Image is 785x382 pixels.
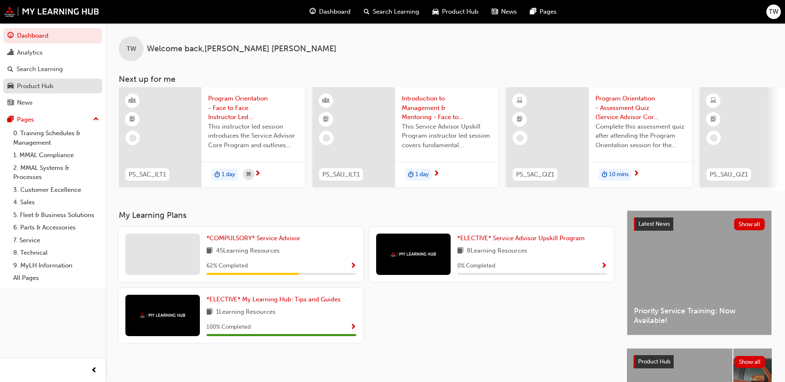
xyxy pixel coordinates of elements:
span: learningRecordVerb_NONE-icon [516,134,524,142]
div: Analytics [17,48,43,57]
span: Pages [540,7,557,17]
button: Show all [735,356,766,368]
a: Search Learning [3,62,102,77]
a: Product Hub [3,79,102,94]
a: All Pages [10,272,102,284]
a: Product HubShow all [634,355,765,368]
span: chart-icon [7,49,14,57]
span: Welcome back , [PERSON_NAME] [PERSON_NAME] [147,44,336,54]
a: search-iconSearch Learning [357,3,426,20]
span: 0 % Completed [457,261,495,271]
span: Show Progress [350,324,356,331]
span: next-icon [254,170,261,178]
button: Pages [3,112,102,127]
a: PS_SAC_QZ1Program Orientation - Assessment Quiz (Service Advisor Core Program)Complete this asses... [506,87,692,187]
span: 1 Learning Resources [216,307,276,318]
span: Search Learning [373,7,419,17]
span: This instructor led session introduces the Service Advisor Core Program and outlines what you can... [208,122,298,150]
button: Show all [734,218,765,230]
span: *ELECTIVE* My Learning Hub: Tips and Guides [206,296,341,303]
span: learningRecordVerb_NONE-icon [129,134,137,142]
span: prev-icon [91,365,97,376]
a: *ELECTIVE* My Learning Hub: Tips and Guides [206,295,344,304]
span: Dashboard [319,7,350,17]
span: PS_SAU_QZ1 [710,170,748,179]
span: Show Progress [350,263,356,270]
span: search-icon [7,66,13,73]
span: guage-icon [310,7,316,17]
a: car-iconProduct Hub [426,3,485,20]
button: DashboardAnalyticsSearch LearningProduct HubNews [3,26,102,112]
a: 7. Service [10,234,102,247]
span: TW [127,44,136,54]
a: 4. Sales [10,196,102,209]
span: booktick-icon [130,114,135,125]
span: *ELECTIVE* Service Advisor Upskill Program [457,234,585,242]
span: PS_SAU_ILT1 [322,170,360,179]
span: learningRecordVerb_NONE-icon [710,134,718,142]
span: Complete this assessment quiz after attending the Program Orientation session for the Service Adv... [595,122,686,150]
span: book-icon [457,246,463,256]
span: Product Hub [442,7,478,17]
span: learningResourceType_ELEARNING-icon [517,95,523,106]
span: booktick-icon [517,114,523,125]
button: Show Progress [601,261,607,271]
a: 6. Parts & Accessories [10,221,102,234]
a: News [3,95,102,110]
a: pages-iconPages [523,3,563,20]
a: news-iconNews [485,3,523,20]
div: Search Learning [17,64,63,74]
span: booktick-icon [711,114,716,125]
div: News [17,98,33,107]
span: TW [769,7,778,17]
span: learningResourceType_ELEARNING-icon [711,95,716,106]
a: 9. MyLH Information [10,259,102,272]
img: mmal [4,6,99,17]
a: Analytics [3,45,102,60]
a: PS_SAU_ILT1Introduction to Management & Mentoring - Face to Face Instructor Led Training (Service... [312,87,499,187]
span: News [501,7,517,17]
a: 8. Technical [10,246,102,259]
span: 62 % Completed [206,261,248,271]
span: book-icon [206,246,213,256]
span: duration-icon [408,170,414,180]
span: This Service Advisor Upskill Program instructor led session covers fundamental management styles ... [402,122,492,150]
span: Introduction to Management & Mentoring - Face to Face Instructor Led Training (Service Advisor Up... [402,94,492,122]
img: mmal [140,313,185,318]
h3: Next up for me [106,74,785,84]
a: Latest NewsShow allPriority Service Training: Now Available! [627,210,772,335]
span: learningResourceType_INSTRUCTOR_LED-icon [130,95,135,106]
span: pages-icon [530,7,536,17]
span: Priority Service Training: Now Available! [634,306,765,325]
span: car-icon [7,83,14,90]
span: Program Orientation - Assessment Quiz (Service Advisor Core Program) [595,94,686,122]
button: Show Progress [350,322,356,332]
img: mmal [391,251,436,257]
div: Product Hub [17,81,53,91]
a: 1. MMAL Compliance [10,149,102,162]
span: booktick-icon [323,114,329,125]
span: PS_SAC_QZ1 [516,170,554,179]
button: TW [766,5,781,19]
span: news-icon [7,99,14,107]
a: *COMPULSORY* Service Advisor [206,234,304,243]
span: 45 Learning Resources [216,246,280,256]
span: PS_SAC_ILT1 [129,170,166,179]
span: learningRecordVerb_NONE-icon [323,134,330,142]
span: calendar-icon [247,170,251,180]
span: car-icon [432,7,439,17]
span: news-icon [492,7,498,17]
span: duration-icon [214,170,220,180]
span: book-icon [206,307,213,318]
span: 100 % Completed [206,322,251,332]
div: Pages [17,115,34,124]
span: next-icon [433,170,439,178]
span: 8 Learning Resources [467,246,527,256]
a: 5. Fleet & Business Solutions [10,209,102,222]
span: Product Hub [638,358,670,365]
span: 10 mins [609,170,629,179]
span: Latest News [639,220,670,227]
a: 2. MMAL Systems & Processes [10,162,102,184]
